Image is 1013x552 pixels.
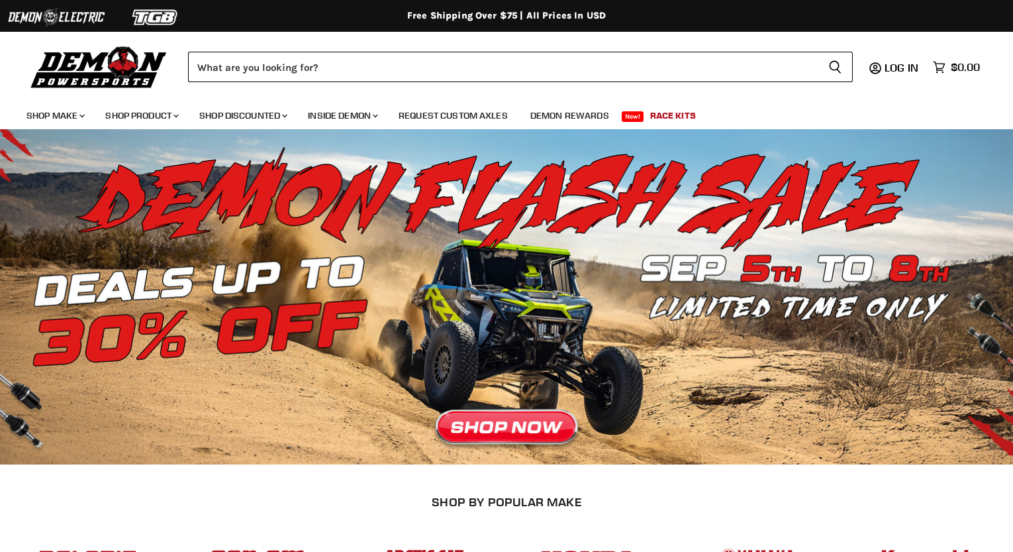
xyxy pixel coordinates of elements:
[520,102,619,129] a: Demon Rewards
[879,62,926,74] a: Log in
[188,52,853,82] form: Product
[17,102,93,129] a: Shop Make
[818,52,853,82] button: Search
[17,97,977,129] ul: Main menu
[189,102,295,129] a: Shop Discounted
[95,102,187,129] a: Shop Product
[7,5,106,30] img: Demon Electric Logo 2
[17,495,997,509] h2: SHOP BY POPULAR MAKE
[26,43,171,90] img: Demon Powersports
[640,102,706,129] a: Race Kits
[926,58,987,77] a: $0.00
[951,61,980,74] span: $0.00
[188,52,818,82] input: Search
[885,61,918,74] span: Log in
[389,102,518,129] a: Request Custom Axles
[298,102,386,129] a: Inside Demon
[106,5,205,30] img: TGB Logo 2
[622,111,644,122] span: New!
